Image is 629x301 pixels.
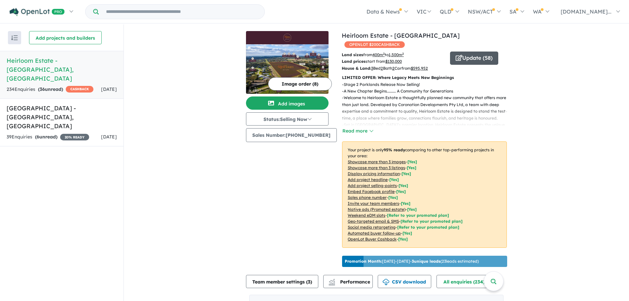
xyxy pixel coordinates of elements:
[342,58,445,65] p: start from
[437,275,496,288] button: All enquiries (234)
[329,279,335,282] img: line-chart.svg
[383,52,385,56] sup: 2
[402,171,411,176] span: [ Yes ]
[387,213,449,218] span: [Refer to your promoted plan]
[37,134,39,140] span: 6
[385,59,402,64] u: $ 130,000
[412,259,440,264] b: 3 unique leads
[348,231,401,236] u: Automated buyer follow-up
[402,52,404,56] sup: 2
[29,31,102,44] button: Add projects and builders
[344,41,405,48] span: OPENLOT $ 200 CASHBACK
[348,201,399,206] u: Invite your team members
[11,35,18,40] img: sort.svg
[342,74,507,81] p: LIMITED OFFER: Where Legacy Meets New Beginnings
[348,207,405,212] u: Native ads (Promoted estate)
[381,66,383,71] u: 2
[348,219,399,224] u: Geo-targeted email & SMS
[342,88,512,94] p: - A New Chapter Begins......... A Community for Generations
[371,66,373,71] u: 3
[40,86,45,92] span: 36
[385,52,404,57] span: to
[330,279,370,285] span: Performance
[100,5,263,19] input: Try estate name, suburb, builder or developer
[383,279,389,285] img: download icon
[7,133,89,141] div: 39 Enquir ies
[372,52,385,57] u: 400 m
[7,56,117,83] h5: Heirloom Estate - [GEOGRAPHIC_DATA] , [GEOGRAPHIC_DATA]
[268,77,332,91] button: Image order (8)
[561,8,612,15] span: [DOMAIN_NAME]...
[345,259,382,264] b: Promotion Month:
[407,207,417,212] span: [Yes]
[246,275,318,288] button: Team member settings (3)
[348,171,400,176] u: Display pricing information
[342,141,507,248] p: Your project is only comparing to other top-performing projects in your area: - - - - - - - - - -...
[450,52,498,65] button: Update (58)
[348,165,405,170] u: Showcase more than 3 listings
[35,134,57,140] strong: ( unread)
[342,65,445,72] p: Bed Bath Car from
[345,258,479,264] p: [DATE] - [DATE] - ( 23 leads estimated)
[342,81,512,88] p: - Stage 2 Parklands Release Now Selling!
[388,195,398,200] span: [ Yes ]
[348,189,395,194] u: Embed Facebook profile
[342,52,445,58] p: from
[10,8,65,16] img: Openlot PRO Logo White
[342,66,371,71] b: House & Land:
[246,31,329,94] a: Heirloom Estate - Swan Hill LogoHeirloom Estate - Swan Hill
[342,122,512,149] p: - Set in [GEOGRAPHIC_DATA]’s premier location, Heirloom Estate presents the unique opportunity to...
[246,128,337,142] button: Sales Number:[PHONE_NUMBER]
[407,165,416,170] span: [ Yes ]
[246,96,329,110] button: Add images
[101,134,117,140] span: [DATE]
[348,225,396,230] u: Social media retargeting
[392,66,395,71] u: 2
[7,86,93,94] div: 234 Enquir ies
[249,34,326,42] img: Heirloom Estate - Swan Hill Logo
[7,104,117,131] h5: [GEOGRAPHIC_DATA] - [GEOGRAPHIC_DATA] , [GEOGRAPHIC_DATA]
[398,237,408,242] span: [Yes]
[101,86,117,92] span: [DATE]
[60,134,89,140] span: 20 % READY
[38,86,63,92] strong: ( unread)
[342,59,366,64] b: Land prices
[342,32,460,39] a: Heirloom Estate - [GEOGRAPHIC_DATA]
[389,52,404,57] u: 1,500 m
[348,159,406,164] u: Showcase more than 3 images
[384,147,405,152] b: 95 % ready
[348,213,385,218] u: Weekend eDM slots
[329,281,335,285] img: bar-chart.svg
[348,177,388,182] u: Add project headline
[342,127,373,135] button: Read more
[396,189,406,194] span: [ Yes ]
[407,159,417,164] span: [ Yes ]
[246,112,329,126] button: Status:Selling Now
[389,177,399,182] span: [ Yes ]
[348,237,397,242] u: OpenLot Buyer Cashback
[246,44,329,94] img: Heirloom Estate - Swan Hill
[402,231,412,236] span: [Yes]
[378,275,431,288] button: CSV download
[323,275,373,288] button: Performance
[397,225,459,230] span: [Refer to your promoted plan]
[401,219,463,224] span: [Refer to your promoted plan]
[308,279,310,285] span: 3
[66,86,93,93] span: CASHBACK
[411,66,428,71] u: $ 595,952
[399,183,408,188] span: [ Yes ]
[348,183,397,188] u: Add project selling-points
[348,195,387,200] u: Sales phone number
[342,52,363,57] b: Land sizes
[342,94,512,122] p: - Welcome to Heirloom Estate a thoughtfully planned new community that offers more than just land...
[401,201,410,206] span: [ Yes ]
